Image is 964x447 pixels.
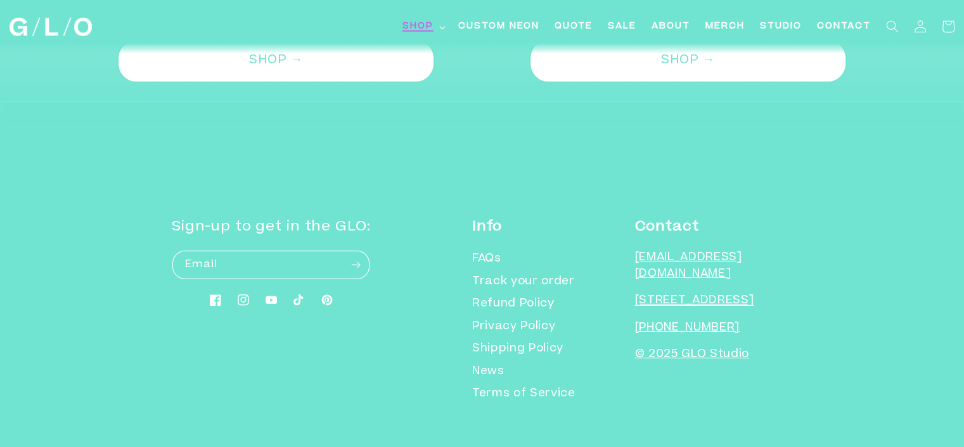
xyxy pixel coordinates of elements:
[736,270,964,447] iframe: Chat Widget
[395,13,451,41] summary: Shop
[547,13,600,41] a: Quote
[458,20,539,34] span: Custom Neon
[555,20,593,34] span: Quote
[472,293,555,316] a: Refund Policy
[634,347,792,363] p: © 2025 GLO Studio
[342,250,370,280] button: Subscribe
[608,20,636,34] span: SALE
[172,217,370,237] h2: Sign-up to get in the GLO:
[402,20,434,34] span: Shop
[472,361,504,384] a: News
[451,13,547,41] a: Custom Neon
[652,20,690,34] span: About
[634,296,754,306] a: [STREET_ADDRESS]
[817,20,871,34] span: Contact
[117,39,435,83] a: SHOP →
[634,250,792,282] p: [EMAIL_ADDRESS][DOMAIN_NAME]
[634,320,792,337] p: [PHONE_NUMBER]
[705,20,745,34] span: Merch
[634,220,698,234] strong: Contact
[472,251,501,271] a: FAQs
[10,18,92,36] img: GLO Studio
[472,271,575,294] a: Track your order
[472,383,575,406] a: Terms of Service
[600,13,644,41] a: SALE
[529,39,847,83] a: SHOP →
[752,13,809,41] a: Studio
[472,316,555,339] a: Privacy Policy
[472,220,502,234] strong: Info
[644,13,698,41] a: About
[5,13,97,41] a: GLO Studio
[172,251,370,279] input: Email
[698,13,752,41] a: Merch
[472,338,563,361] a: Shipping Policy
[760,20,802,34] span: Studio
[878,13,906,41] summary: Search
[809,13,878,41] a: Contact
